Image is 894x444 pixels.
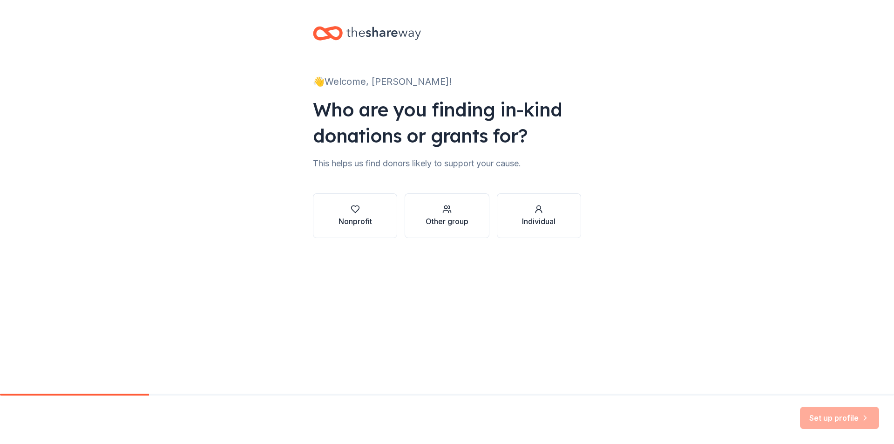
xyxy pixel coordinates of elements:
[426,216,468,227] div: Other group
[313,74,581,89] div: 👋 Welcome, [PERSON_NAME]!
[497,193,581,238] button: Individual
[313,96,581,149] div: Who are you finding in-kind donations or grants for?
[339,216,372,227] div: Nonprofit
[313,193,397,238] button: Nonprofit
[405,193,489,238] button: Other group
[522,216,555,227] div: Individual
[313,156,581,171] div: This helps us find donors likely to support your cause.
